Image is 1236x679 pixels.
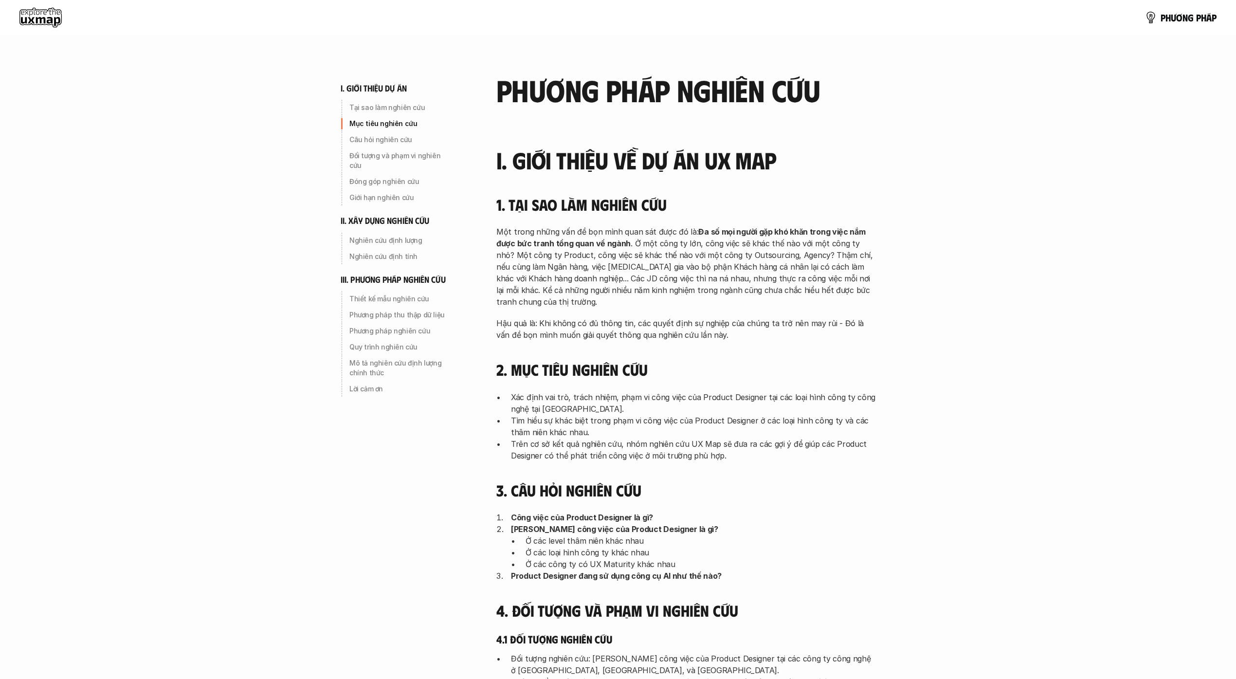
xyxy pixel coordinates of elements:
[341,190,457,205] a: Giới hạn nghiên cứu
[1196,12,1201,23] span: p
[496,226,876,308] p: Một trong những vấn đề bọn mình quan sát được đó là: . Ở một công ty lớn, công việc sẽ khác thế n...
[1145,8,1217,27] a: phươngpháp
[511,524,718,534] strong: [PERSON_NAME] công việc của Product Designer là gì?
[349,252,454,261] p: Nghiên cứu định tính
[496,601,876,620] h4: 4. Đối tượng và phạm vi nghiên cứu
[349,135,454,145] p: Câu hỏi nghiên cứu
[1188,12,1194,23] span: g
[511,438,876,461] p: Trên cơ sở kết quả nghiên cứu, nhóm nghiên cứu UX Map sẽ đưa ra các gợi ý để giúp các Product Des...
[496,317,876,341] p: Hậu quả là: Khi không có đủ thông tin, các quyết định sự nghiệp của chúng ta trở nên may rủi - Đó...
[341,355,457,381] a: Mô tả nghiên cứu định lượng chính thức
[341,323,457,339] a: Phương pháp nghiên cứu
[526,558,876,570] p: Ở các công ty có UX Maturity khác nhau
[349,119,454,128] p: Mục tiêu nghiên cứu
[1212,12,1217,23] span: p
[341,339,457,355] a: Quy trình nghiên cứu
[349,177,454,186] p: Đóng góp nghiên cứu
[1201,12,1206,23] span: h
[341,132,457,147] a: Câu hỏi nghiên cứu
[341,215,429,226] h6: ii. xây dựng nghiên cứu
[341,174,457,189] a: Đóng góp nghiên cứu
[341,249,457,264] a: Nghiên cứu định tính
[1176,12,1182,23] span: ơ
[349,358,454,378] p: Mô tả nghiên cứu định lượng chính thức
[496,360,876,379] h4: 2. Mục tiêu nghiên cứu
[349,103,454,112] p: Tại sao làm nghiên cứu
[341,116,457,131] a: Mục tiêu nghiên cứu
[511,653,876,676] p: Đối tượng nghiên cứu: [PERSON_NAME] công việc của Product Designer tại các công ty công nghệ ở [G...
[341,307,457,323] a: Phương pháp thu thập dữ liệu
[349,310,454,320] p: Phương pháp thu thập dữ liệu
[349,193,454,202] p: Giới hạn nghiên cứu
[1165,12,1171,23] span: h
[341,83,407,94] h6: i. giới thiệu dự án
[341,381,457,397] a: Lời cảm ơn
[496,632,876,646] h5: 4.1 Đối tượng nghiên cứu
[496,73,876,106] h2: phương pháp nghiên cứu
[341,274,446,285] h6: iii. phương pháp nghiên cứu
[349,326,454,336] p: Phương pháp nghiên cứu
[1171,12,1176,23] span: ư
[1182,12,1188,23] span: n
[526,535,876,547] p: Ở các level thâm niên khác nhau
[496,147,876,173] h3: I. Giới thiệu về dự án UX Map
[526,547,876,558] p: Ở các loại hình công ty khác nhau
[1206,12,1212,23] span: á
[1161,12,1165,23] span: p
[349,342,454,352] p: Quy trình nghiên cứu
[341,100,457,115] a: Tại sao làm nghiên cứu
[349,384,454,394] p: Lời cảm ơn
[511,571,722,581] strong: Product Designer đang sử dụng công cụ AI như thế nào?
[341,291,457,307] a: Thiết kế mẫu nghiên cứu
[341,148,457,173] a: Đối tượng và phạm vi nghiên cứu
[349,236,454,245] p: Nghiên cứu định lượng
[511,391,876,415] p: Xác định vai trò, trách nhiệm, phạm vi công việc của Product Designer tại các loại hình công ty c...
[349,294,454,304] p: Thiết kế mẫu nghiên cứu
[496,481,876,499] h4: 3. Câu hỏi nghiên cứu
[341,233,457,248] a: Nghiên cứu định lượng
[349,151,454,170] p: Đối tượng và phạm vi nghiên cứu
[511,513,653,522] strong: Công việc của Product Designer là gì?
[496,195,876,214] h4: 1. Tại sao làm nghiên cứu
[511,415,876,438] p: Tìm hiểu sự khác biệt trong phạm vi công việc của Product Designer ở các loại hình công ty và các...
